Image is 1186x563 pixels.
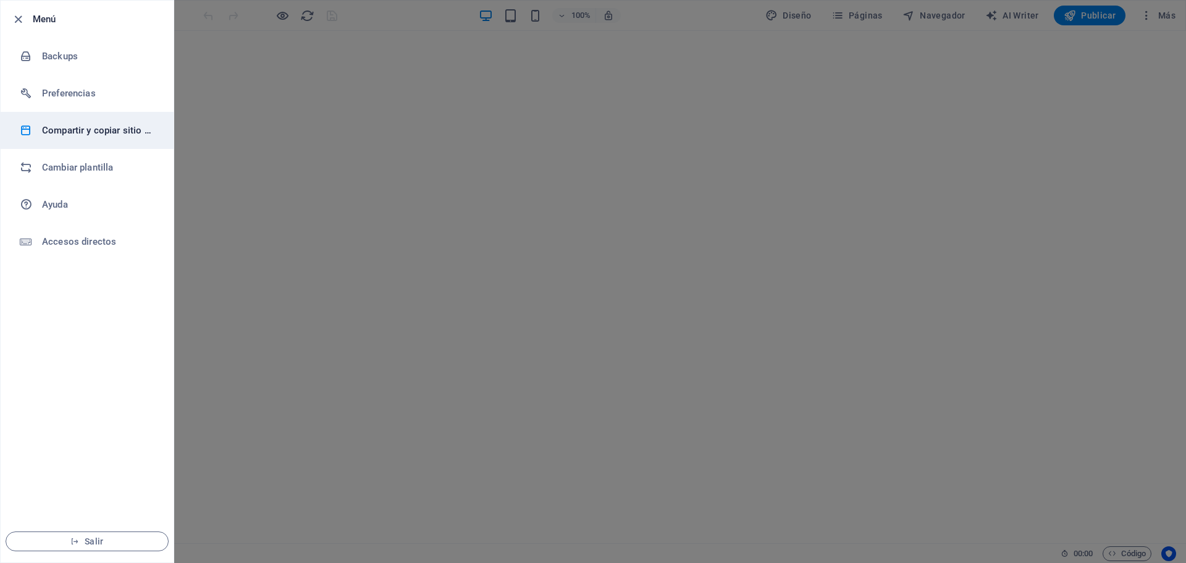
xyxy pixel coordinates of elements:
[42,49,156,64] h6: Backups
[6,531,169,551] button: Salir
[42,160,156,175] h6: Cambiar plantilla
[1,186,174,223] a: Ayuda
[16,536,158,546] span: Salir
[42,197,156,212] h6: Ayuda
[42,86,156,101] h6: Preferencias
[42,234,156,249] h6: Accesos directos
[42,123,156,138] h6: Compartir y copiar sitio web
[33,12,164,27] h6: Menú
